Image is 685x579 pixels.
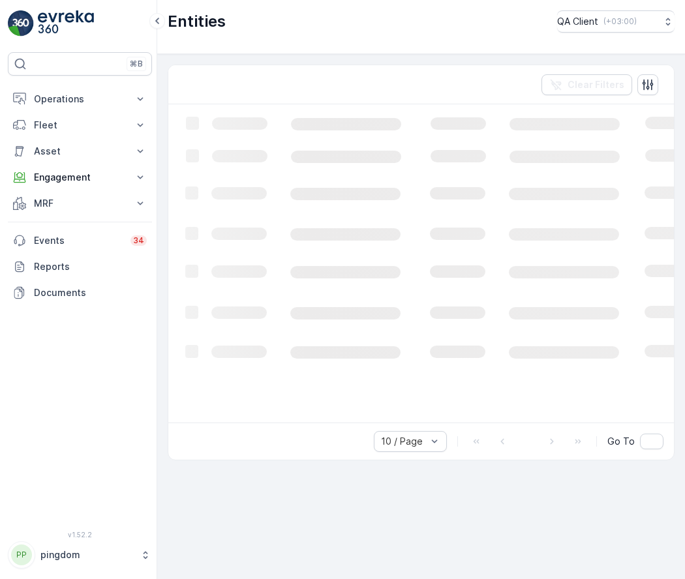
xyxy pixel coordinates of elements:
div: PP [11,544,32,565]
p: Reports [34,260,147,273]
button: Operations [8,86,152,112]
a: Events34 [8,228,152,254]
p: MRF [34,197,126,210]
button: PPpingdom [8,541,152,569]
p: Events [34,234,123,247]
p: 34 [133,235,144,246]
p: Clear Filters [568,78,624,91]
p: ( +03:00 ) [603,16,637,27]
button: Fleet [8,112,152,138]
p: pingdom [40,548,134,561]
button: MRF [8,190,152,216]
p: Documents [34,286,147,299]
span: Go To [607,435,635,448]
p: Fleet [34,119,126,132]
p: ⌘B [130,59,143,69]
img: logo [8,10,34,37]
p: Engagement [34,171,126,184]
a: Documents [8,280,152,306]
p: QA Client [557,15,598,28]
button: Clear Filters [541,74,632,95]
span: v 1.52.2 [8,531,152,539]
p: Entities [168,11,226,32]
p: Asset [34,145,126,158]
button: Asset [8,138,152,164]
img: logo_light-DOdMpM7g.png [38,10,94,37]
button: QA Client(+03:00) [557,10,675,33]
a: Reports [8,254,152,280]
button: Engagement [8,164,152,190]
p: Operations [34,93,126,106]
